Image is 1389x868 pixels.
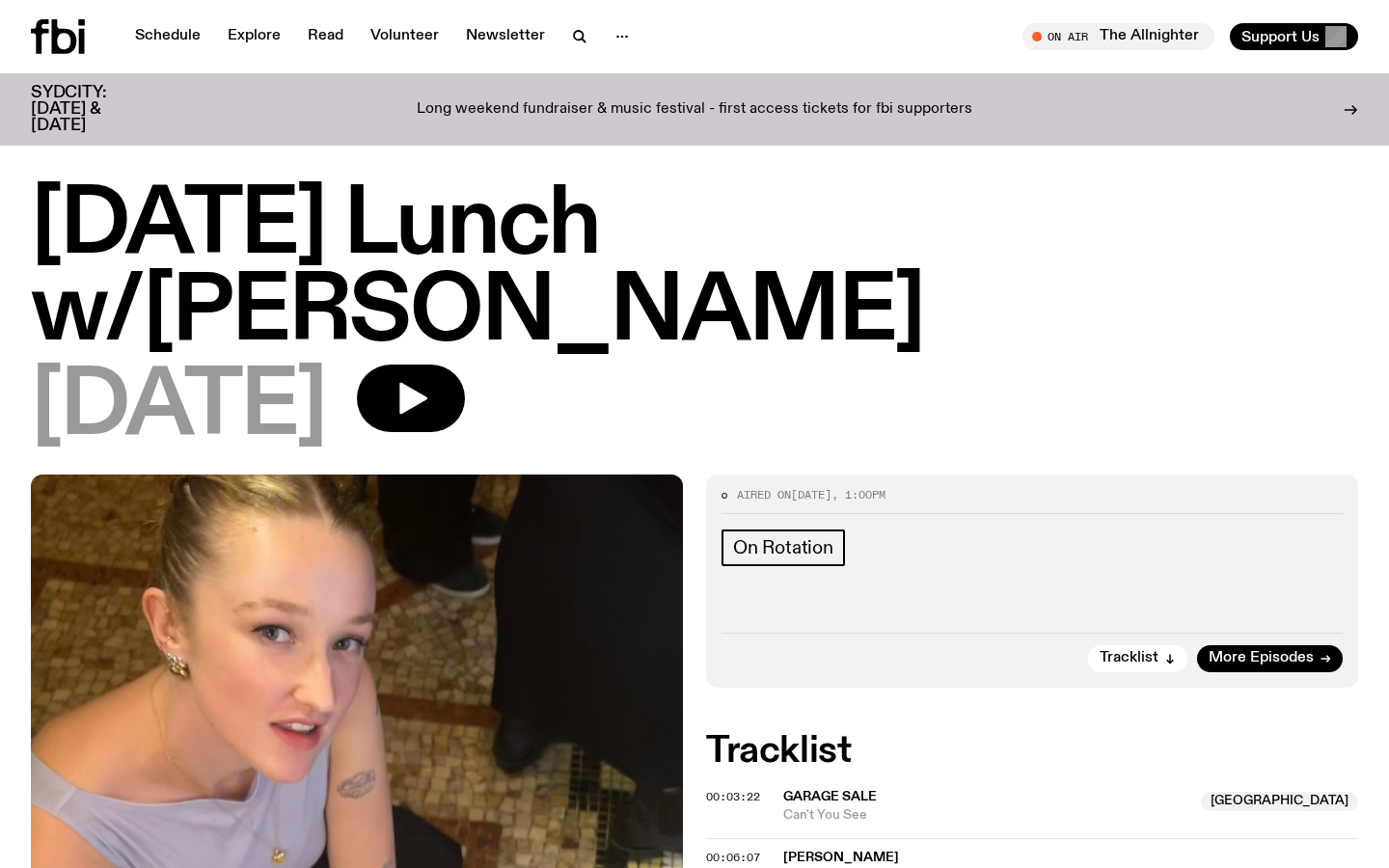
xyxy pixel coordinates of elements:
a: Volunteer [359,23,450,50]
button: 00:03:22 [706,792,760,802]
span: [DATE] [791,487,831,502]
h2: Tracklist [706,734,1358,769]
span: 00:06:07 [706,850,760,865]
span: On Rotation [733,537,833,558]
span: Tracklist [1100,651,1158,665]
a: Read [296,23,355,50]
span: Support Us [1241,28,1320,45]
span: Garage Sale [783,790,877,803]
button: 00:06:07 [706,853,760,863]
span: [PERSON_NAME] [783,851,899,864]
button: On AirThe Allnighter [1022,23,1214,50]
span: More Episodes [1209,651,1314,665]
h3: SYDCITY: [DATE] & [DATE] [31,85,154,134]
a: More Episodes [1197,645,1343,672]
span: [DATE] [31,365,326,451]
span: , 1:00pm [831,487,885,502]
a: Schedule [123,23,212,50]
span: Can't You See [783,806,1189,825]
button: Tracklist [1088,645,1187,672]
span: 00:03:22 [706,789,760,804]
button: Support Us [1230,23,1358,50]
p: Long weekend fundraiser & music festival - first access tickets for fbi supporters [417,101,972,119]
a: Newsletter [454,23,557,50]
a: Explore [216,23,292,50]
span: [GEOGRAPHIC_DATA] [1201,792,1358,811]
a: On Rotation [722,529,845,566]
span: Aired on [737,487,791,502]
h1: [DATE] Lunch w/[PERSON_NAME] [31,183,1358,357]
